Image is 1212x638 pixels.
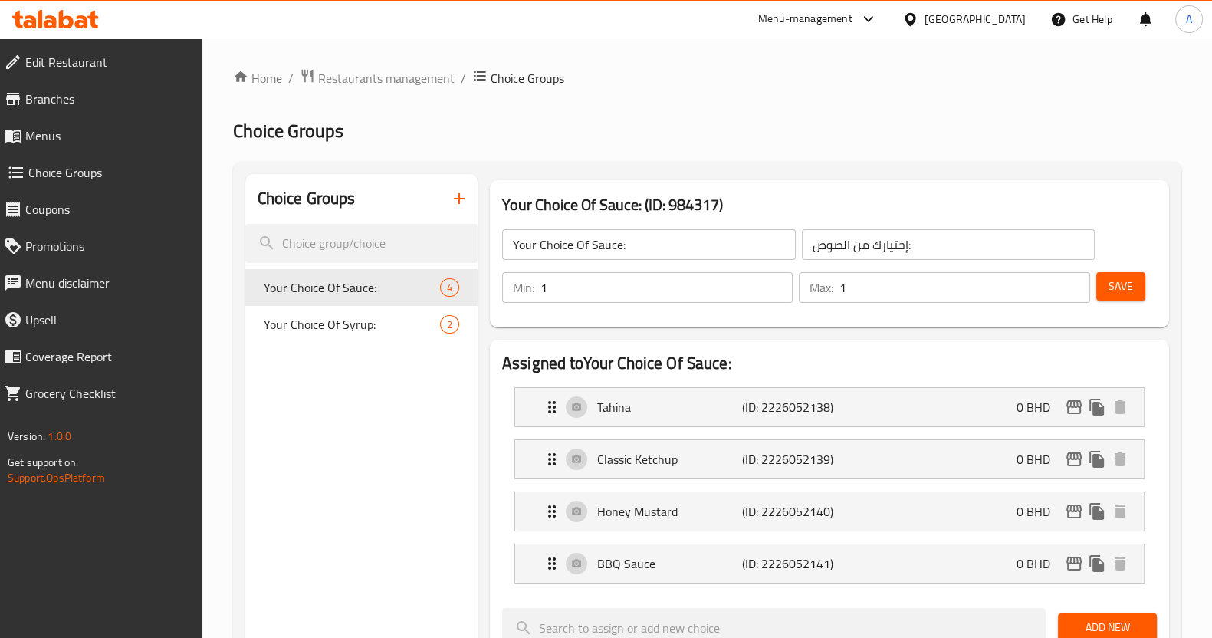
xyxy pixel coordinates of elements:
[742,450,839,469] p: (ID: 2226052139)
[1109,396,1132,419] button: delete
[440,278,459,297] div: Choices
[742,398,839,416] p: (ID: 2226052138)
[1109,552,1132,575] button: delete
[513,278,534,297] p: Min:
[758,10,852,28] div: Menu-management
[25,53,190,71] span: Edit Restaurant
[515,388,1144,426] div: Expand
[245,306,478,343] div: Your Choice Of Syrup:2
[461,69,466,87] li: /
[233,113,343,148] span: Choice Groups
[233,69,282,87] a: Home
[502,538,1157,590] li: Expand
[1109,277,1133,296] span: Save
[1063,500,1086,523] button: edit
[1109,500,1132,523] button: delete
[1063,448,1086,471] button: edit
[1086,500,1109,523] button: duplicate
[440,315,459,334] div: Choices
[1109,448,1132,471] button: delete
[1017,398,1063,416] p: 0 BHD
[48,426,71,446] span: 1.0.0
[502,352,1157,375] h2: Assigned to Your Choice Of Sauce:
[597,554,742,573] p: BBQ Sauce
[597,450,742,469] p: Classic Ketchup
[25,347,190,366] span: Coverage Report
[288,69,294,87] li: /
[742,502,839,521] p: (ID: 2226052140)
[25,127,190,145] span: Menus
[1096,272,1145,301] button: Save
[245,224,478,263] input: search
[1086,448,1109,471] button: duplicate
[264,278,440,297] span: Your Choice Of Sauce:
[8,468,105,488] a: Support.OpsPlatform
[441,317,458,332] span: 2
[742,554,839,573] p: (ID: 2226052141)
[502,381,1157,433] li: Expand
[8,452,78,472] span: Get support on:
[597,502,742,521] p: Honey Mustard
[300,68,455,88] a: Restaurants management
[25,274,190,292] span: Menu disclaimer
[925,11,1026,28] div: [GEOGRAPHIC_DATA]
[258,187,356,210] h2: Choice Groups
[1017,554,1063,573] p: 0 BHD
[264,315,440,334] span: Your Choice Of Syrup:
[25,200,190,219] span: Coupons
[1186,11,1192,28] span: A
[8,426,45,446] span: Version:
[28,163,190,182] span: Choice Groups
[515,440,1144,479] div: Expand
[1086,396,1109,419] button: duplicate
[25,237,190,255] span: Promotions
[318,69,455,87] span: Restaurants management
[502,433,1157,485] li: Expand
[1070,618,1145,637] span: Add New
[441,281,458,295] span: 4
[502,485,1157,538] li: Expand
[25,311,190,329] span: Upsell
[1063,396,1086,419] button: edit
[1017,502,1063,521] p: 0 BHD
[597,398,742,416] p: Tahina
[25,384,190,403] span: Grocery Checklist
[245,269,478,306] div: Your Choice Of Sauce:4
[515,544,1144,583] div: Expand
[810,278,833,297] p: Max:
[515,492,1144,531] div: Expand
[491,69,564,87] span: Choice Groups
[1063,552,1086,575] button: edit
[233,68,1181,88] nav: breadcrumb
[502,192,1157,217] h3: Your Choice Of Sauce: (ID: 984317)
[1086,552,1109,575] button: duplicate
[25,90,190,108] span: Branches
[1017,450,1063,469] p: 0 BHD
